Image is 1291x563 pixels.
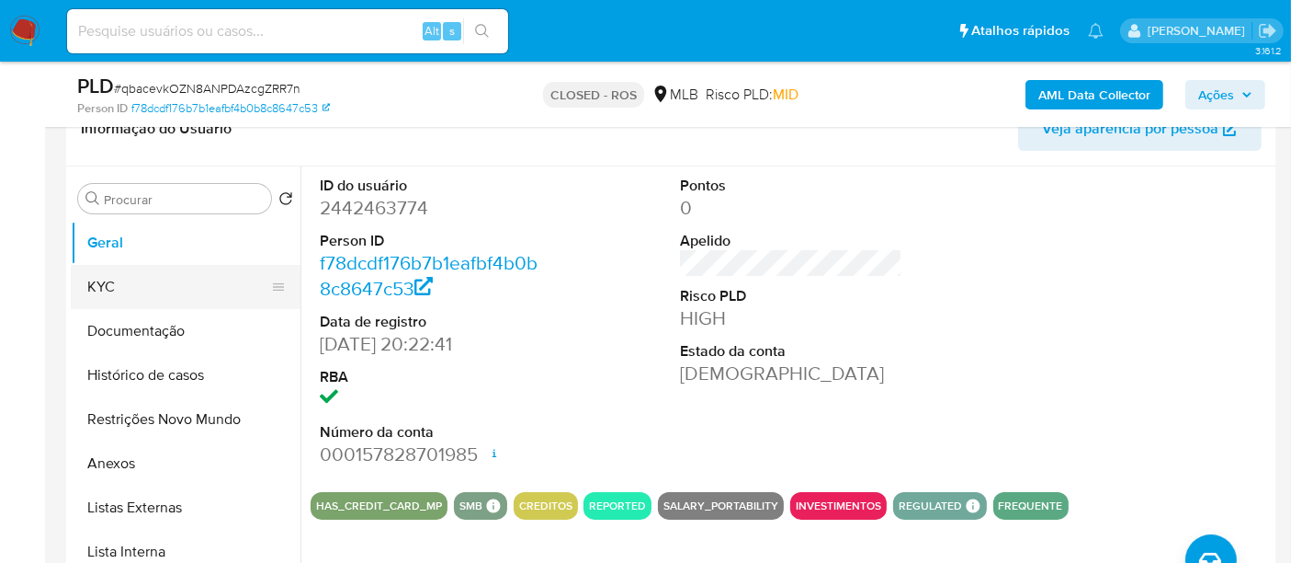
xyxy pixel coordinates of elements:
[71,309,300,353] button: Documentação
[680,341,902,362] dt: Estado da conta
[1148,22,1251,40] p: erico.trevizan@mercadopago.com.br
[278,191,293,212] button: Retornar ao pedido padrão
[680,176,902,196] dt: Pontos
[67,19,508,43] input: Pesquise usuários ou casos...
[114,79,300,98] span: # qbacevkOZN8ANPDAzcgZRR7n
[71,221,300,265] button: Geral
[425,22,439,40] span: Alt
[773,84,798,105] span: MID
[1255,43,1282,58] span: 3.161.2
[1018,107,1262,151] button: Veja aparência por pessoa
[71,397,300,442] button: Restrições Novo Mundo
[463,18,501,44] button: search-icon
[1185,80,1265,109] button: Ações
[71,353,300,397] button: Histórico de casos
[1198,80,1234,109] span: Ações
[543,82,644,108] p: CLOSED - ROS
[320,249,538,302] a: f78dcdf176b7b1eafbf4b0b8c8647c53
[449,22,455,40] span: s
[85,191,100,206] button: Procurar
[971,21,1070,40] span: Atalhos rápidos
[320,442,542,467] dd: 000157828701985
[320,331,542,357] dd: [DATE] 20:22:41
[680,361,902,386] dd: [DEMOGRAPHIC_DATA]
[320,231,542,251] dt: Person ID
[71,265,286,309] button: KYC
[71,486,300,530] button: Listas Externas
[320,176,542,196] dt: ID do usuário
[1025,80,1163,109] button: AML Data Collector
[81,120,232,138] h1: Informação do Usuário
[680,286,902,306] dt: Risco PLD
[680,305,902,331] dd: HIGH
[131,100,330,117] a: f78dcdf176b7b1eafbf4b0b8c8647c53
[651,85,698,105] div: MLB
[706,85,798,105] span: Risco PLD:
[1038,80,1150,109] b: AML Data Collector
[1042,107,1218,151] span: Veja aparência por pessoa
[320,367,542,387] dt: RBA
[104,191,264,208] input: Procurar
[680,195,902,221] dd: 0
[77,71,114,100] b: PLD
[77,100,128,117] b: Person ID
[1258,21,1277,40] a: Sair
[320,195,542,221] dd: 2442463774
[680,231,902,251] dt: Apelido
[71,442,300,486] button: Anexos
[320,312,542,332] dt: Data de registro
[1088,23,1104,39] a: Notificações
[320,422,542,442] dt: Número da conta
